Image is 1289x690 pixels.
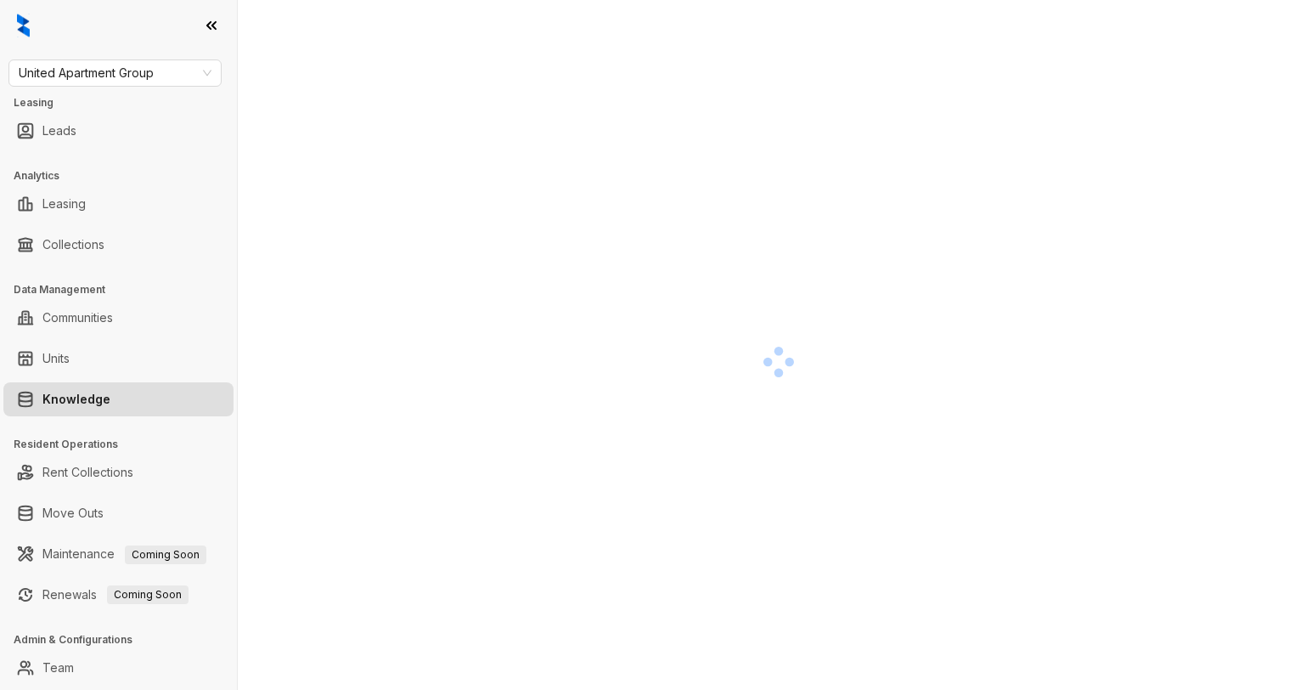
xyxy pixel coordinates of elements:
a: Move Outs [42,496,104,530]
a: Collections [42,228,104,262]
a: Leads [42,114,76,148]
a: Rent Collections [42,455,133,489]
span: United Apartment Group [19,60,211,86]
li: Leads [3,114,234,148]
a: Leasing [42,187,86,221]
span: Coming Soon [107,585,189,604]
a: Communities [42,301,113,335]
h3: Analytics [14,168,237,184]
h3: Leasing [14,95,237,110]
li: Units [3,342,234,376]
a: Team [42,651,74,685]
a: RenewalsComing Soon [42,578,189,612]
li: Move Outs [3,496,234,530]
li: Knowledge [3,382,234,416]
li: Leasing [3,187,234,221]
a: Units [42,342,70,376]
li: Team [3,651,234,685]
li: Communities [3,301,234,335]
span: Coming Soon [125,546,206,564]
a: Knowledge [42,382,110,416]
img: logo [17,14,30,37]
li: Rent Collections [3,455,234,489]
h3: Admin & Configurations [14,632,237,648]
li: Renewals [3,578,234,612]
h3: Resident Operations [14,437,237,452]
h3: Data Management [14,282,237,297]
li: Collections [3,228,234,262]
li: Maintenance [3,537,234,571]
